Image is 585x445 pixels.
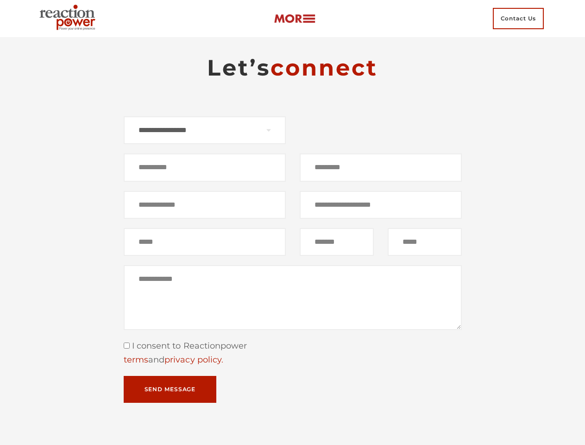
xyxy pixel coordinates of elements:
[36,2,103,35] img: Executive Branding | Personal Branding Agency
[130,341,247,351] span: I consent to Reactionpower
[124,353,462,367] div: and
[124,355,148,365] a: terms
[124,116,462,403] form: Contact form
[124,376,217,403] button: Send Message
[493,8,544,29] span: Contact Us
[274,13,315,24] img: more-btn.png
[145,387,196,392] span: Send Message
[124,54,462,82] h2: Let’s
[270,54,378,81] span: connect
[164,355,223,365] a: privacy policy.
